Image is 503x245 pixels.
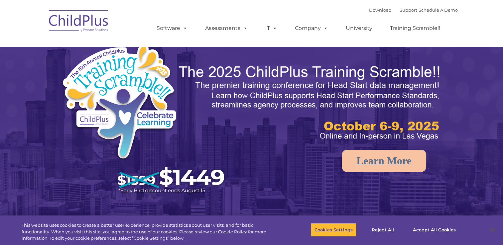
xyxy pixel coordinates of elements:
[22,222,277,242] div: This website uses cookies to create a better user experience, provide statistics about user visit...
[409,223,459,237] button: Accept All Cookies
[369,7,392,13] a: Download
[362,223,404,237] button: Reject All
[288,22,335,35] a: Company
[485,222,500,237] button: Close
[339,22,379,35] a: University
[150,22,194,35] a: Software
[259,22,284,35] a: IT
[92,71,121,76] span: Phone number
[400,7,417,13] a: Support
[92,44,113,49] span: Last name
[419,7,458,13] a: Schedule A Demo
[46,5,112,39] img: ChildPlus by Procare Solutions
[369,7,458,13] font: |
[342,150,426,172] a: Learn More
[198,22,254,35] a: Assessments
[311,223,356,237] button: Cookies Settings
[383,22,447,35] a: Training Scramble!!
